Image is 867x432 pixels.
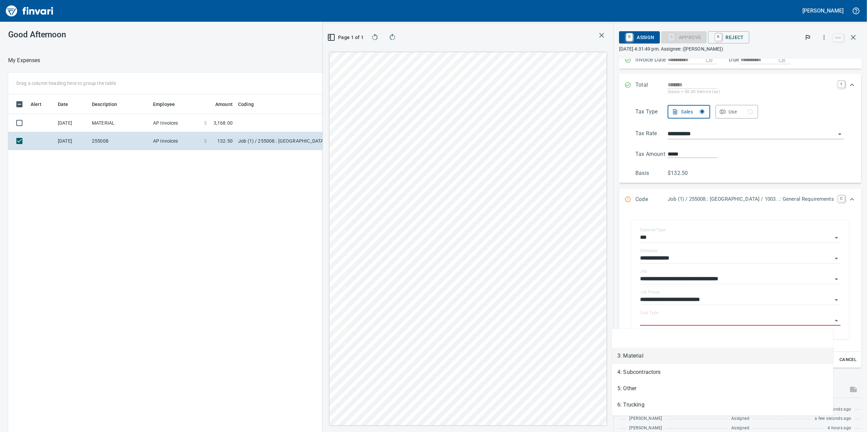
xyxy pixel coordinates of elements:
button: Flag [800,30,815,45]
div: Sales [681,108,704,116]
td: [DATE] [55,114,89,132]
button: Use [716,105,758,119]
p: $132.50 [668,169,700,177]
td: 255008 [89,132,150,150]
button: Open [832,274,841,284]
p: Tax Type [635,108,668,119]
button: Cancel [837,355,859,365]
span: Coding [238,100,263,108]
li: 3: Material [612,348,833,364]
span: This records your message into the invoice and notifies anyone mentioned [845,381,862,398]
span: Alert [31,100,41,108]
td: Job (1) / 255008.: [GEOGRAPHIC_DATA] / 1003. .: General Requirements [235,132,405,150]
span: Date [58,100,68,108]
a: T [838,81,845,88]
span: $ [204,138,207,144]
span: 132.50 [217,138,233,144]
td: [DATE] [55,132,89,150]
td: MATERIAL [89,114,150,132]
p: Job (1) / 255008.: [GEOGRAPHIC_DATA] / 1003. .: General Requirements [668,195,834,203]
li: 5: Other [612,380,833,397]
td: AP Invoices [150,132,201,150]
h3: Good Afternoon [8,30,224,39]
p: My Expenses [8,56,40,65]
span: Assign [624,32,654,43]
span: Description [92,100,126,108]
label: Job Phase [640,290,660,294]
span: Cancel [839,356,857,364]
span: a few seconds ago [815,415,851,422]
p: Code [635,195,668,204]
span: Amount [215,100,233,108]
span: Reject [714,32,744,43]
div: Cost Type required [661,34,707,40]
label: Job [640,269,647,273]
span: Employee [153,100,175,108]
button: Sales [668,105,710,119]
button: More [817,30,832,45]
p: Total [635,81,668,95]
button: [PERSON_NAME] [801,5,845,16]
span: 3,168.00 [214,120,233,126]
a: C [838,195,845,202]
span: Description [92,100,117,108]
span: 4 hours ago [828,425,851,432]
button: Open [832,254,841,263]
span: Assigned [731,415,749,422]
span: Assigned [731,425,749,432]
button: Page 1 of 1 [328,31,364,43]
p: Basis [635,169,668,177]
a: esc [833,34,844,41]
span: $ [204,120,207,126]
button: RAssign [619,31,660,43]
p: Drag a column heading here to group the table [16,80,116,87]
div: Use [729,108,753,116]
span: Coding [238,100,254,108]
nav: breadcrumb [8,56,40,65]
h5: [PERSON_NAME] [803,7,844,14]
p: (basis + $0.00 Service tax) [668,89,834,95]
button: Open [832,295,841,305]
div: Expand [619,211,862,368]
a: R [715,33,722,41]
label: Expense Type [640,228,665,232]
span: Close invoice [832,29,862,46]
label: Cost Type [640,311,658,315]
td: AP Invoices [150,114,201,132]
a: R [626,33,633,41]
span: Alert [31,100,50,108]
span: [PERSON_NAME] [629,425,662,432]
button: Open [832,233,841,242]
span: Amount [206,100,233,108]
span: Employee [153,100,184,108]
div: Expand [619,102,862,183]
button: Close [832,316,841,325]
img: Finvari [4,3,55,19]
span: Page 1 of 1 [331,33,361,42]
li: 6: Trucking [612,397,833,413]
div: Expand [619,188,862,211]
label: Company [640,249,658,253]
button: RReject [708,31,749,43]
li: 4: Subcontractors [612,364,833,380]
p: Tax Rate [635,129,668,139]
span: Date [58,100,77,108]
button: Open [835,129,845,139]
p: [DATE] 4:31:49 pm. Assignee: ([PERSON_NAME]) [619,46,862,52]
p: Tax Amount [635,150,668,158]
div: Expand [619,74,862,102]
span: [PERSON_NAME] [629,415,662,422]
